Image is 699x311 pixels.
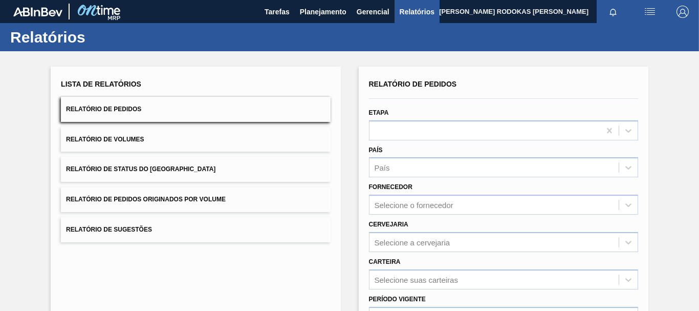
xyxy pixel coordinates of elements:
[10,31,192,43] h1: Relatórios
[400,6,434,18] span: Relatórios
[66,106,141,113] span: Relatório de Pedidos
[265,6,290,18] span: Tarefas
[61,187,330,212] button: Relatório de Pedidos Originados por Volume
[597,5,629,19] button: Notificações
[375,201,453,210] div: Selecione o fornecedor
[357,6,389,18] span: Gerencial
[375,163,390,172] div: País
[676,6,689,18] img: Logout
[369,109,389,116] label: Etapa
[66,165,215,173] span: Relatório de Status do [GEOGRAPHIC_DATA]
[375,238,450,246] div: Selecione a cervejaria
[369,221,408,228] label: Cervejaria
[13,7,62,16] img: TNhmsLtSVTkK8tSr43FrP2fwEKptu5GPRR3wAAAABJRU5ErkJggg==
[369,80,457,88] span: Relatório de Pedidos
[369,296,426,303] label: Período Vigente
[369,147,383,154] label: País
[66,226,152,233] span: Relatório de Sugestões
[300,6,346,18] span: Planejamento
[61,80,141,88] span: Lista de Relatórios
[61,157,330,182] button: Relatório de Status do [GEOGRAPHIC_DATA]
[644,6,656,18] img: userActions
[61,217,330,242] button: Relatório de Sugestões
[66,196,226,203] span: Relatório de Pedidos Originados por Volume
[375,275,458,284] div: Selecione suas carteiras
[61,97,330,122] button: Relatório de Pedidos
[369,183,412,191] label: Fornecedor
[369,258,401,265] label: Carteira
[66,136,144,143] span: Relatório de Volumes
[61,127,330,152] button: Relatório de Volumes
